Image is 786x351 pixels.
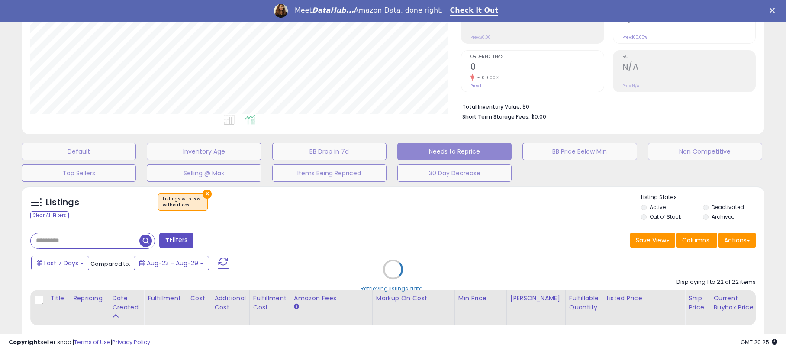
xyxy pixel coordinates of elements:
[470,55,603,59] span: Ordered Items
[470,35,491,40] small: Prev: $0.00
[470,62,603,74] h2: 0
[272,143,387,160] button: BB Drop in 7d
[272,164,387,182] button: Items Being Repriced
[770,8,778,13] div: Close
[522,143,637,160] button: BB Price Below Min
[622,83,639,88] small: Prev: N/A
[450,6,499,16] a: Check It Out
[274,4,288,18] img: Profile image for Georgie
[474,74,499,81] small: -100.00%
[312,6,354,14] i: DataHub...
[22,164,136,182] button: Top Sellers
[462,103,521,110] b: Total Inventory Value:
[9,338,40,346] strong: Copyright
[295,6,443,15] div: Meet Amazon Data, done right.
[470,83,481,88] small: Prev: 1
[622,35,647,40] small: Prev: 100.00%
[22,143,136,160] button: Default
[648,143,762,160] button: Non Competitive
[361,284,425,292] div: Retrieving listings data..
[622,62,755,74] h2: N/A
[397,143,512,160] button: Needs to Reprice
[462,101,749,111] li: $0
[9,338,150,347] div: seller snap | |
[531,113,546,121] span: $0.00
[397,164,512,182] button: 30 Day Decrease
[462,113,530,120] b: Short Term Storage Fees:
[147,164,261,182] button: Selling @ Max
[622,55,755,59] span: ROI
[147,143,261,160] button: Inventory Age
